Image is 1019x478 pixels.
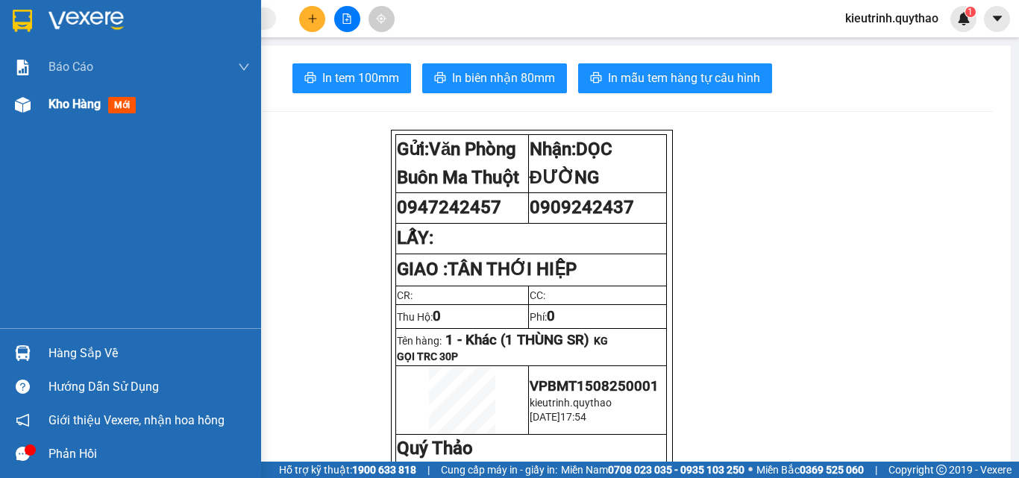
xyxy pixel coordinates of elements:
span: | [875,462,877,478]
button: plus [299,6,325,32]
img: warehouse-icon [15,97,31,113]
span: Hotline: [399,461,494,473]
div: Phản hồi [48,443,250,465]
span: Nhận: [128,14,163,30]
strong: Nhận: [530,139,612,188]
span: DỌC ĐƯỜNG [530,139,612,188]
span: mới [108,97,136,113]
div: 0909242437 [128,48,232,69]
span: printer [434,72,446,86]
span: 1 - Khác (1 THÙNG SR) [445,332,589,348]
span: down [238,61,250,73]
strong: LẤY: [397,227,433,248]
span: 0 [547,308,555,324]
p: Tên hàng: [397,332,665,348]
td: Thu Hộ: [396,304,529,328]
span: Gửi: [13,14,36,30]
strong: Quý Thảo [397,438,473,459]
span: file-add [342,13,352,24]
span: 0 [433,308,441,324]
span: [DATE] [530,411,560,423]
span: question-circle [16,380,30,394]
span: printer [590,72,602,86]
span: Hỗ trợ kỹ thuật: [279,462,416,478]
span: In mẫu tem hàng tự cấu hình [608,69,760,87]
strong: Gửi: [397,139,519,188]
span: TÂN THỚI HIỆP [128,69,192,148]
span: DĐ: [128,78,149,93]
span: notification [16,413,30,427]
span: 0966557557 [434,461,494,473]
span: plus [307,13,318,24]
span: copyright [936,465,947,475]
span: 1 [968,7,973,17]
img: solution-icon [15,60,31,75]
span: kieutrinh.quythao [833,9,950,28]
strong: 0369 525 060 [800,464,864,476]
span: 17:54 [560,411,586,423]
td: Phí: [528,304,667,328]
strong: 1900 633 818 [352,464,416,476]
span: KG [594,335,608,347]
span: caret-down [991,12,1004,25]
div: DỌC ĐƯỜNG [128,13,232,48]
span: Văn Phòng Buôn Ma Thuột [397,139,519,188]
img: logo-vxr [13,10,32,32]
span: Giới thiệu Vexere, nhận hoa hồng [48,411,225,430]
span: | [427,462,430,478]
span: VPBMT1508250001 [530,378,659,394]
span: 0947242457 [397,197,501,218]
button: caret-down [984,6,1010,32]
span: printer [304,72,316,86]
strong: GIAO : [397,259,577,280]
div: Hướng dẫn sử dụng [48,376,250,398]
span: In biên nhận 80mm [452,69,555,87]
sup: 1 [965,7,976,17]
td: CC: [528,286,667,304]
button: printerIn tem 100mm [292,63,411,93]
span: Báo cáo [48,57,93,76]
span: aim [376,13,386,24]
span: ⚪️ [748,467,753,473]
span: kieutrinh.quythao [530,397,612,409]
span: TÂN THỚI HIỆP [448,259,577,280]
button: printerIn biên nhận 80mm [422,63,567,93]
span: 0909242437 [530,197,634,218]
span: Kho hàng [48,97,101,111]
span: GỌI TRC 30P [397,350,458,362]
td: CR: [396,286,529,304]
button: aim [369,6,395,32]
div: Văn Phòng Buôn Ma Thuột [13,13,117,66]
span: Cung cấp máy in - giấy in: [441,462,557,478]
div: 0947242457 [13,66,117,87]
span: message [16,447,30,461]
button: file-add [334,6,360,32]
div: Hàng sắp về [48,342,250,365]
button: printerIn mẫu tem hàng tự cấu hình [578,63,772,93]
span: Miền Bắc [756,462,864,478]
img: icon-new-feature [957,12,971,25]
img: warehouse-icon [15,345,31,361]
span: In tem 100mm [322,69,399,87]
span: Miền Nam [561,462,744,478]
strong: 0708 023 035 - 0935 103 250 [608,464,744,476]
